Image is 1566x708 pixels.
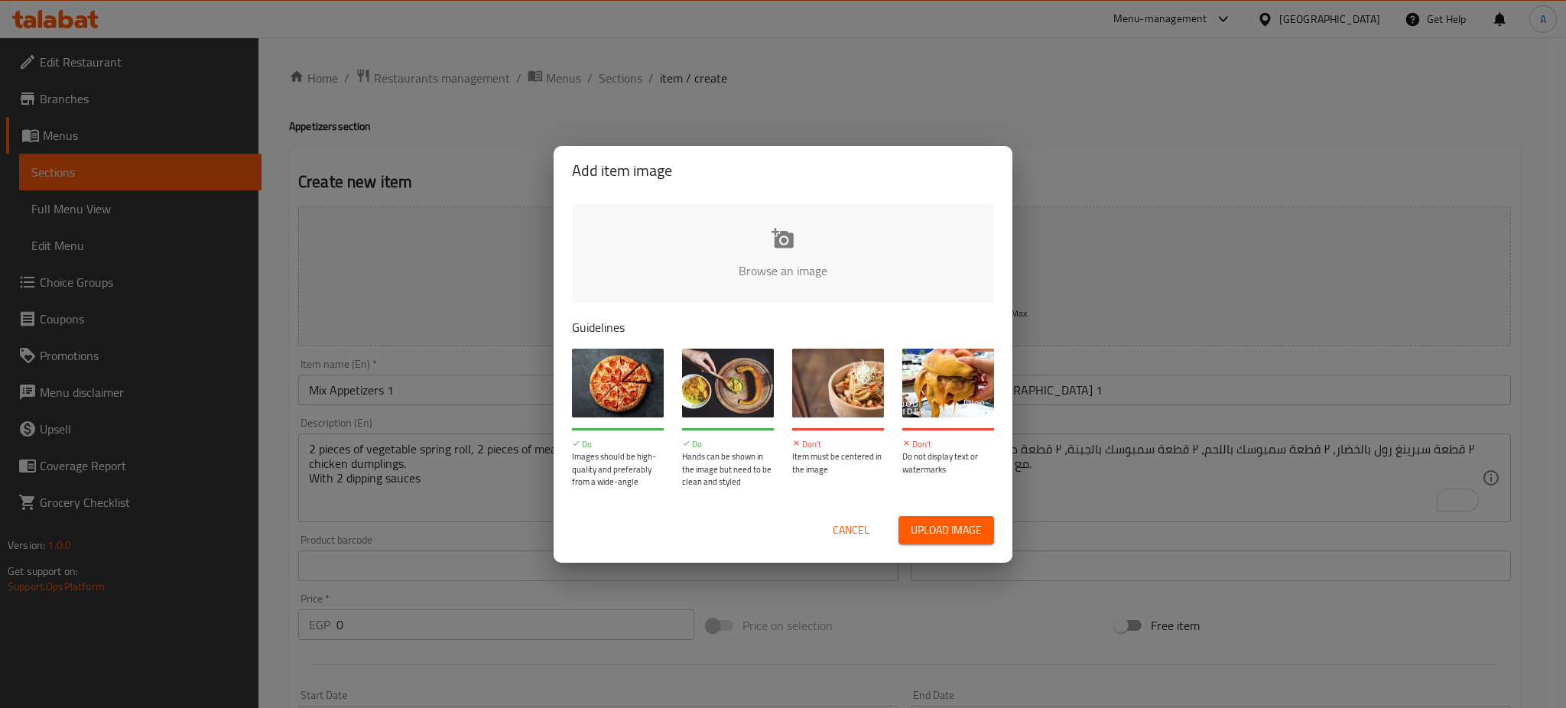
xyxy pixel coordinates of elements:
[911,521,982,540] span: Upload image
[902,349,994,417] img: guide-img-4@3x.jpg
[682,450,774,489] p: Hands can be shown in the image but need to be clean and styled
[792,438,884,451] p: Don't
[572,158,994,183] h2: Add item image
[682,349,774,417] img: guide-img-2@3x.jpg
[833,521,869,540] span: Cancel
[902,450,994,476] p: Do not display text or watermarks
[572,438,664,451] p: Do
[902,438,994,451] p: Don't
[572,318,994,336] p: Guidelines
[572,349,664,417] img: guide-img-1@3x.jpg
[792,349,884,417] img: guide-img-3@3x.jpg
[682,438,774,451] p: Do
[898,516,994,544] button: Upload image
[572,450,664,489] p: Images should be high-quality and preferably from a wide-angle
[792,450,884,476] p: Item must be centered in the image
[827,516,876,544] button: Cancel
